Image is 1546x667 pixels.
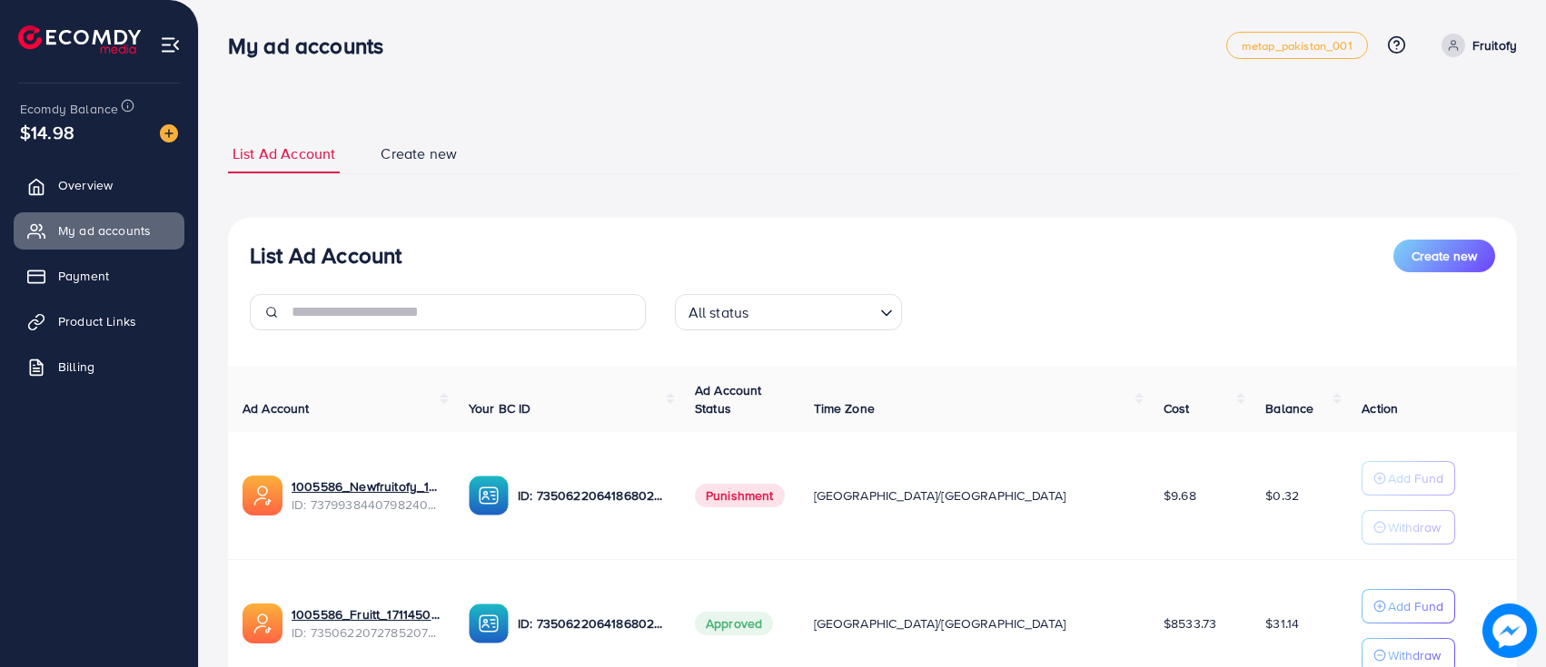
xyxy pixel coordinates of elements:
img: menu [160,34,181,55]
img: image [160,124,178,142]
p: Fruitofy [1472,34,1517,56]
img: logo [18,25,141,54]
div: <span class='underline'>1005586_Fruitt_1711450099849</span></br>7350622072785207298 [292,605,440,642]
span: ID: 7379938440798240769 [292,495,440,514]
span: Action [1362,399,1398,417]
div: Search for option [675,294,902,330]
span: Your BC ID [469,399,531,417]
a: 1005586_Fruitt_1711450099849 [292,605,440,623]
button: Add Fund [1362,589,1455,623]
a: 1005586_Newfruitofy_1718275827191 [292,477,440,495]
span: $9.68 [1164,486,1196,505]
button: Add Fund [1362,461,1455,495]
img: image [1482,603,1537,658]
span: ID: 7350622072785207298 [292,623,440,642]
span: Billing [58,358,94,376]
span: Ecomdy Balance [20,100,118,118]
span: [GEOGRAPHIC_DATA]/[GEOGRAPHIC_DATA] [814,486,1066,505]
img: ic-ads-acc.e4c84228.svg [243,603,282,643]
p: Add Fund [1388,595,1443,617]
span: metap_pakistan_001 [1242,40,1353,52]
span: [GEOGRAPHIC_DATA]/[GEOGRAPHIC_DATA] [814,614,1066,633]
span: Ad Account [243,399,310,417]
span: Cost [1164,399,1190,417]
img: ic-ads-acc.e4c84228.svg [243,476,282,515]
span: List Ad Account [233,143,335,164]
p: ID: 7350622064186802178 [518,613,666,634]
span: $8533.73 [1164,614,1216,633]
span: All status [685,299,753,326]
input: Search for option [754,296,872,326]
span: $0.32 [1265,486,1299,505]
div: <span class='underline'>1005586_Newfruitofy_1718275827191</span></br>7379938440798240769 [292,477,440,515]
a: Fruitofy [1434,34,1517,57]
span: Approved [695,612,773,635]
span: My ad accounts [58,221,151,240]
span: $31.14 [1265,614,1299,633]
button: Withdraw [1362,510,1455,544]
span: Create new [1412,247,1477,265]
p: Add Fund [1388,467,1443,489]
button: Create new [1393,240,1495,272]
span: Ad Account Status [695,381,762,417]
a: Billing [14,348,184,385]
a: Product Links [14,303,184,339]
h3: List Ad Account [250,242,401,269]
span: Punishment [695,484,785,507]
a: Payment [14,258,184,294]
img: ic-ba-acc.ded83a64.svg [469,476,509,515]
p: ID: 7350622064186802178 [518,485,666,506]
img: ic-ba-acc.ded83a64.svg [469,603,509,643]
span: Overview [58,176,113,194]
span: $14.98 [20,119,74,145]
p: Withdraw [1388,516,1441,538]
span: Balance [1265,399,1313,417]
h3: My ad accounts [228,33,398,59]
a: metap_pakistan_001 [1226,32,1368,59]
a: My ad accounts [14,212,184,249]
a: Overview [14,167,184,203]
p: Withdraw [1388,644,1441,666]
span: Product Links [58,312,136,330]
span: Create new [381,143,457,164]
span: Payment [58,267,109,285]
span: Time Zone [814,399,875,417]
